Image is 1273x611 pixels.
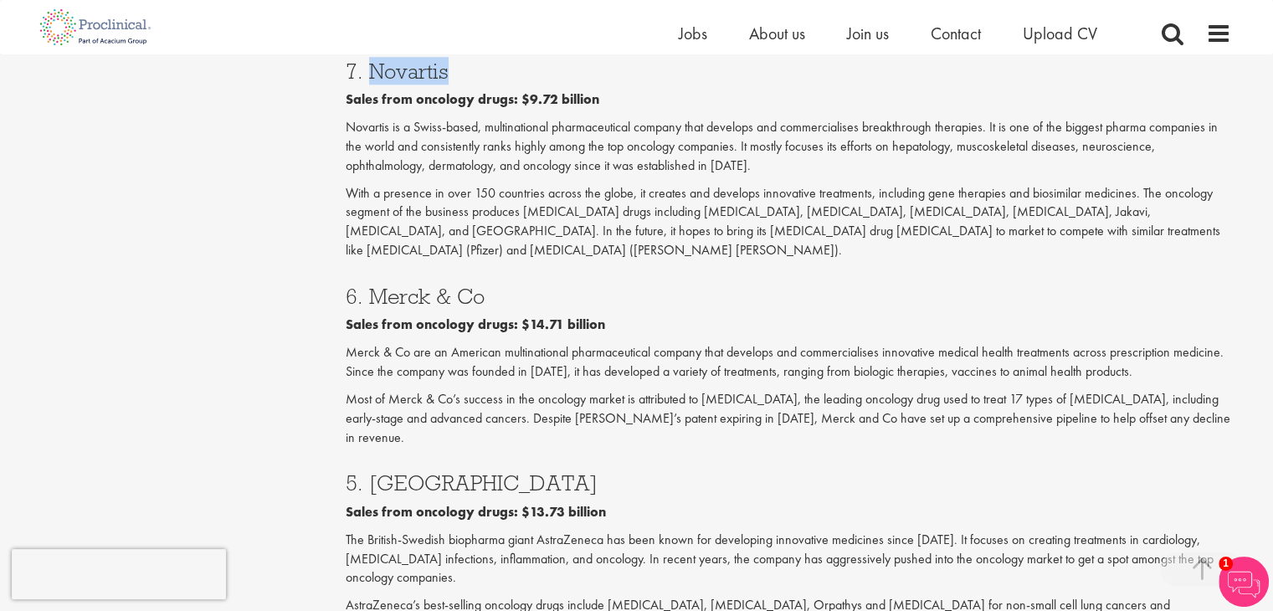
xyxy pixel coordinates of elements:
[346,343,1231,382] p: Merck & Co are an American multinational pharmaceutical company that develops and commercialises ...
[346,472,1231,494] h3: 5. [GEOGRAPHIC_DATA]
[346,60,1231,82] h3: 7. Novartis
[346,285,1231,307] h3: 6. Merck & Co
[346,503,606,521] b: Sales from oncology drugs: $13.73 billion
[346,118,1231,176] p: Novartis is a Swiss-based, multinational pharmaceutical company that develops and commercialises ...
[346,90,599,108] b: Sales from oncology drugs: $9.72 billion
[931,23,981,44] a: Contact
[12,549,226,599] iframe: reCAPTCHA
[749,23,805,44] a: About us
[1219,557,1233,571] span: 1
[1219,557,1269,607] img: Chatbot
[346,531,1231,588] p: The British-Swedish biopharma giant AstraZeneca has been known for developing innovative medicine...
[679,23,707,44] a: Jobs
[1023,23,1097,44] a: Upload CV
[847,23,889,44] a: Join us
[346,316,605,333] b: Sales from oncology drugs: $14.71 billion
[346,184,1231,260] p: With a presence in over 150 countries across the globe, it creates and develops innovative treatm...
[346,390,1231,448] p: Most of Merck & Co’s success in the oncology market is attributed to [MEDICAL_DATA], the leading ...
